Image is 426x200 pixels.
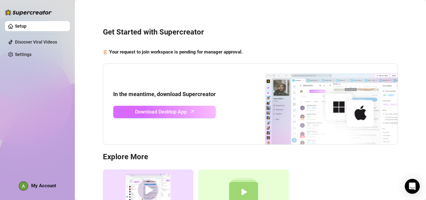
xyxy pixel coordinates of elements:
[113,91,216,97] strong: In the meantime, download Supercreator
[15,40,57,44] a: Discover Viral Videos
[15,52,31,57] a: Settings
[19,182,28,190] img: ACg8ocKyyieikrcJaKDsGBdlona_VJBMo0_e_Ij6ZTUMMgj8FvcJvQ=s96-c
[113,106,216,118] a: Download Desktop Apparrow-up
[103,152,398,162] h3: Explore More
[135,108,187,116] span: Download Desktop App
[103,49,107,56] span: hourglass
[31,183,56,188] span: My Account
[405,179,420,194] div: Open Intercom Messenger
[103,27,398,37] h3: Get Started with Supercreator
[15,24,27,29] a: Setup
[5,9,52,16] img: logo-BBDzfeDw.svg
[109,49,243,55] strong: Your request to join workspace is pending for manager approval.
[242,64,398,145] img: download app
[189,108,196,115] span: arrow-up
